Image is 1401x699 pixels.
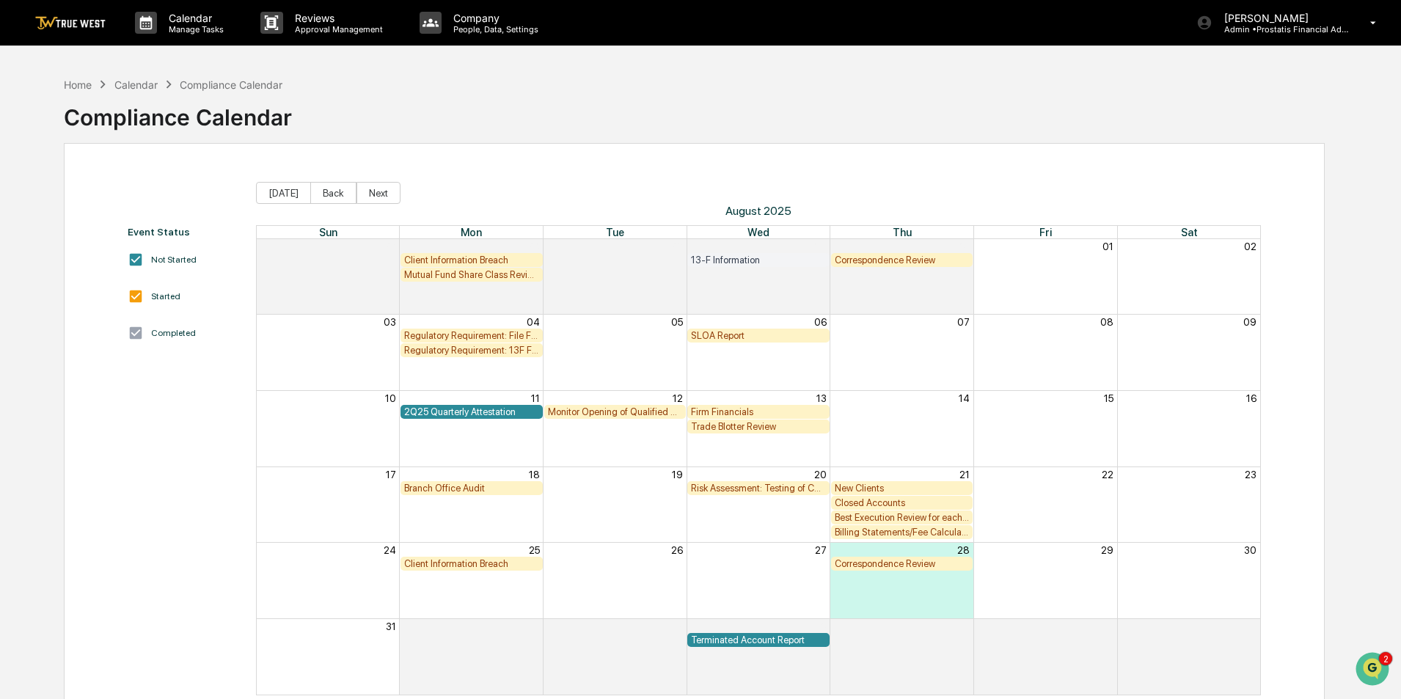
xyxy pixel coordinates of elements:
p: How can we help? [15,31,267,54]
button: 21 [959,469,970,480]
button: [DATE] [256,182,311,204]
div: Regulatory Requirement: 13F Filings DUE [404,345,539,356]
button: 08 [1100,316,1113,328]
div: 2Q25 Quarterly Attestation [404,406,539,417]
button: 31 [959,241,970,252]
div: Compliance Calendar [64,92,292,131]
button: 27 [815,544,827,556]
span: [PERSON_NAME] [45,200,119,211]
button: 23 [1245,469,1256,480]
span: Attestations [121,260,182,275]
p: Company [442,12,546,24]
div: Not Started [151,255,197,265]
button: 17 [386,469,396,480]
span: Pylon [146,324,178,335]
p: [PERSON_NAME] [1212,12,1349,24]
p: Admin • Prostatis Financial Advisors [1212,24,1349,34]
iframe: Open customer support [1354,651,1394,690]
span: • [122,200,127,211]
button: 13 [816,392,827,404]
div: Past conversations [15,163,98,175]
img: Ed Schembor [15,186,38,209]
div: Correspondence Review [835,255,970,266]
div: Closed Accounts [835,497,970,508]
img: 6558925923028_b42adfe598fdc8269267_72.jpg [31,112,57,139]
button: 29 [670,241,683,252]
button: 02 [670,621,683,632]
div: Risk Assessment: Testing of Compliance Program [691,483,826,494]
div: SLOA Report [691,330,826,341]
button: 15 [1104,392,1113,404]
button: 31 [386,621,396,632]
img: 1746055101610-c473b297-6a78-478c-a979-82029cc54cd1 [29,200,41,212]
a: 🗄️Attestations [100,255,188,281]
p: Calendar [157,12,231,24]
div: 🔎 [15,290,26,301]
a: 🔎Data Lookup [9,282,98,309]
button: 06 [1244,621,1256,632]
span: August 2025 [256,204,1262,218]
div: Best Execution Review for each Custodian [835,512,970,523]
div: We're available if you need us! [66,127,202,139]
a: 🖐️Preclearance [9,255,100,281]
button: 18 [529,469,540,480]
button: 24 [384,544,396,556]
span: [DATE] [130,200,160,211]
button: See all [227,160,267,178]
button: 11 [531,392,540,404]
div: New Clients [835,483,970,494]
button: 16 [1246,392,1256,404]
span: Thu [893,226,912,238]
div: Client Information Breach [404,255,539,266]
div: 🗄️ [106,262,118,274]
input: Clear [38,67,242,82]
button: 28 [527,241,540,252]
div: Terminated Account Report [691,634,826,645]
button: 12 [673,392,683,404]
button: 28 [957,544,970,556]
div: Firm Financials [691,406,826,417]
p: Reviews [283,12,390,24]
div: Completed [151,328,196,338]
div: Start new chat [66,112,241,127]
button: 26 [671,544,683,556]
button: 30 [814,241,827,252]
img: logo [35,16,106,30]
div: Monitor Opening of Qualified Accounts [548,406,683,417]
button: Back [310,182,356,204]
button: Start new chat [249,117,267,134]
button: 25 [529,544,540,556]
span: Mon [461,226,482,238]
span: Data Lookup [29,288,92,303]
div: 🖐️ [15,262,26,274]
p: Manage Tasks [157,24,231,34]
p: People, Data, Settings [442,24,546,34]
div: Month View [256,225,1262,695]
button: 14 [959,392,970,404]
span: Tue [606,226,624,238]
div: 13-F Information [691,255,826,266]
button: 05 [1102,621,1113,632]
div: Correspondence Review [835,558,970,569]
button: 22 [1102,469,1113,480]
button: 27 [384,241,396,252]
div: Calendar [114,78,158,91]
span: Sat [1181,226,1198,238]
span: Sun [319,226,337,238]
button: 01 [1102,241,1113,252]
button: 07 [957,316,970,328]
button: 02 [1244,241,1256,252]
div: Billing Statements/Fee Calculations Report [835,527,970,538]
div: Home [64,78,92,91]
div: Mutual Fund Share Class Review [404,269,539,280]
button: 04 [527,316,540,328]
span: Fri [1039,226,1052,238]
div: Trade Blotter Review [691,421,826,432]
button: Next [356,182,400,204]
div: Branch Office Audit [404,483,539,494]
button: 20 [814,469,827,480]
span: Wed [747,226,769,238]
button: 03 [384,316,396,328]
